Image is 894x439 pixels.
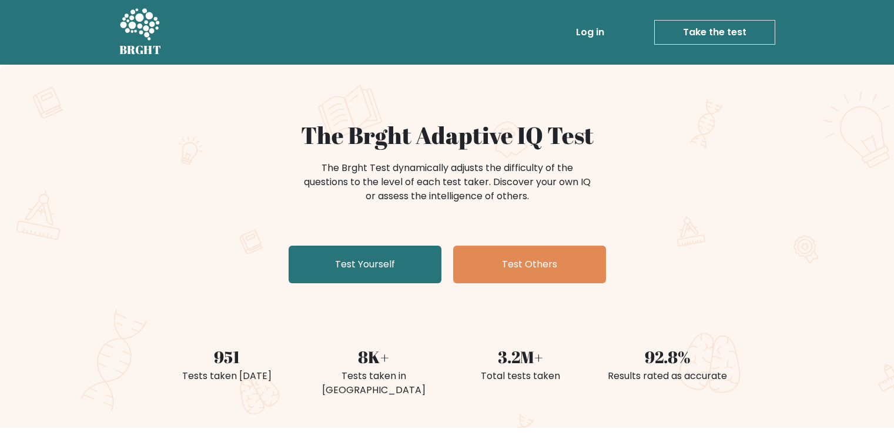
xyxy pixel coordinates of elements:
div: Total tests taken [454,369,587,383]
a: Take the test [654,20,775,45]
div: 8K+ [307,344,440,369]
div: The Brght Test dynamically adjusts the difficulty of the questions to the level of each test take... [300,161,594,203]
h1: The Brght Adaptive IQ Test [160,121,734,149]
div: Tests taken [DATE] [160,369,293,383]
a: Test Yourself [289,246,441,283]
div: Results rated as accurate [601,369,734,383]
div: 951 [160,344,293,369]
a: BRGHT [119,5,162,60]
div: Tests taken in [GEOGRAPHIC_DATA] [307,369,440,397]
a: Test Others [453,246,606,283]
div: 92.8% [601,344,734,369]
div: 3.2M+ [454,344,587,369]
a: Log in [571,21,609,44]
h5: BRGHT [119,43,162,57]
